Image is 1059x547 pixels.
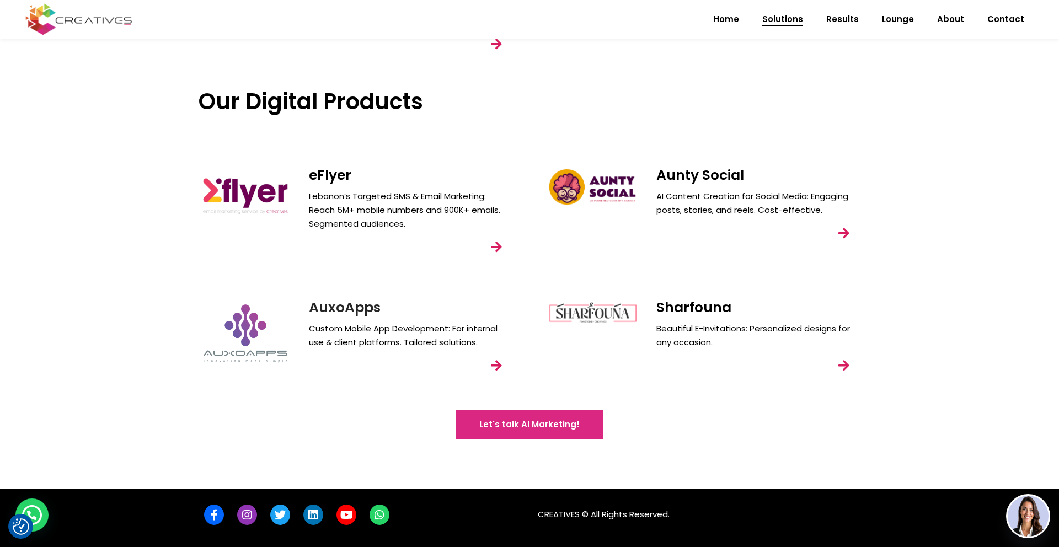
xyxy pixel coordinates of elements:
[751,5,815,34] a: Solutions
[976,5,1036,34] a: Contact
[303,505,323,525] a: link
[370,505,389,525] a: link
[656,298,731,317] a: Sharfouna
[309,298,381,317] a: AuxoApps
[13,518,29,535] img: Revisit consent button
[479,419,580,430] span: Let's talk AI Marketing!
[309,321,513,349] p: Custom Mobile App Development: For internal use & client platforms. Tailored solutions.
[828,350,859,381] a: link
[826,5,859,34] span: Results
[870,5,926,34] a: Lounge
[23,2,135,36] img: Creatives
[882,5,914,34] span: Lounge
[656,321,860,349] p: Beautiful E-Invitations: Personalized designs for any occasion.
[815,5,870,34] a: Results
[538,499,860,521] p: CREATIVES © All Rights Reserved.
[13,518,29,535] button: Consent Preferences
[762,5,803,34] span: Solutions
[702,5,751,34] a: Home
[336,505,356,525] a: link
[481,350,512,381] a: link
[456,410,603,439] a: Let's talk AI Marketing!
[713,5,739,34] span: Home
[546,167,640,207] img: Creatives | Solutions
[828,218,859,249] a: link
[309,165,351,185] a: eFlyer
[199,88,860,115] h3: Our Digital Products
[546,299,640,326] img: Creatives | Solutions
[926,5,976,34] a: About
[656,165,744,185] a: Aunty Social
[199,167,292,222] img: Creatives | Solutions
[199,299,292,367] img: Creatives | Solutions
[270,505,290,525] a: link
[1008,496,1049,537] img: agent
[309,189,513,230] p: Lebanon’s Targeted SMS & Email Marketing: Reach 5M+ mobile numbers and 900K+ emails. Segmented au...
[481,232,512,262] a: link
[237,505,257,525] a: link
[987,5,1024,34] span: Contact
[937,5,964,34] span: About
[204,505,224,525] a: link
[481,29,512,60] a: link
[656,189,860,217] p: AI Content Creation for Social Media: Engaging posts, stories, and reels. Cost-effective.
